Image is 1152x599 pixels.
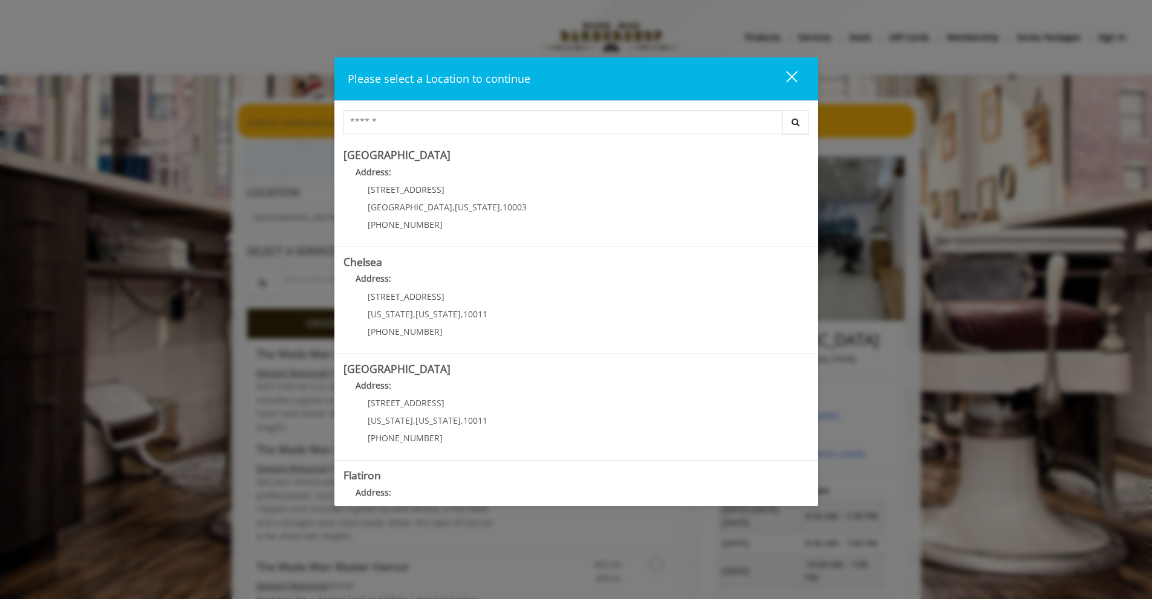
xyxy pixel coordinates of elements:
[368,326,443,337] span: [PHONE_NUMBER]
[503,201,527,213] span: 10003
[368,308,413,320] span: [US_STATE]
[368,219,443,230] span: [PHONE_NUMBER]
[764,66,805,91] button: close dialog
[356,166,391,178] b: Address:
[343,361,451,376] b: [GEOGRAPHIC_DATA]
[463,415,487,426] span: 10011
[368,432,443,444] span: [PHONE_NUMBER]
[415,308,461,320] span: [US_STATE]
[461,415,463,426] span: ,
[463,308,487,320] span: 10011
[461,308,463,320] span: ,
[452,201,455,213] span: ,
[356,273,391,284] b: Address:
[356,380,391,391] b: Address:
[415,415,461,426] span: [US_STATE]
[348,71,530,86] span: Please select a Location to continue
[500,201,503,213] span: ,
[789,118,802,126] i: Search button
[413,415,415,426] span: ,
[368,415,413,426] span: [US_STATE]
[772,70,796,88] div: close dialog
[368,184,444,195] span: [STREET_ADDRESS]
[368,291,444,302] span: [STREET_ADDRESS]
[455,201,500,213] span: [US_STATE]
[343,147,451,162] b: [GEOGRAPHIC_DATA]
[356,487,391,498] b: Address:
[343,110,783,134] input: Search Center
[368,397,444,409] span: [STREET_ADDRESS]
[343,468,381,482] b: Flatiron
[343,254,382,269] b: Chelsea
[413,308,415,320] span: ,
[343,110,809,140] div: Center Select
[368,201,452,213] span: [GEOGRAPHIC_DATA]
